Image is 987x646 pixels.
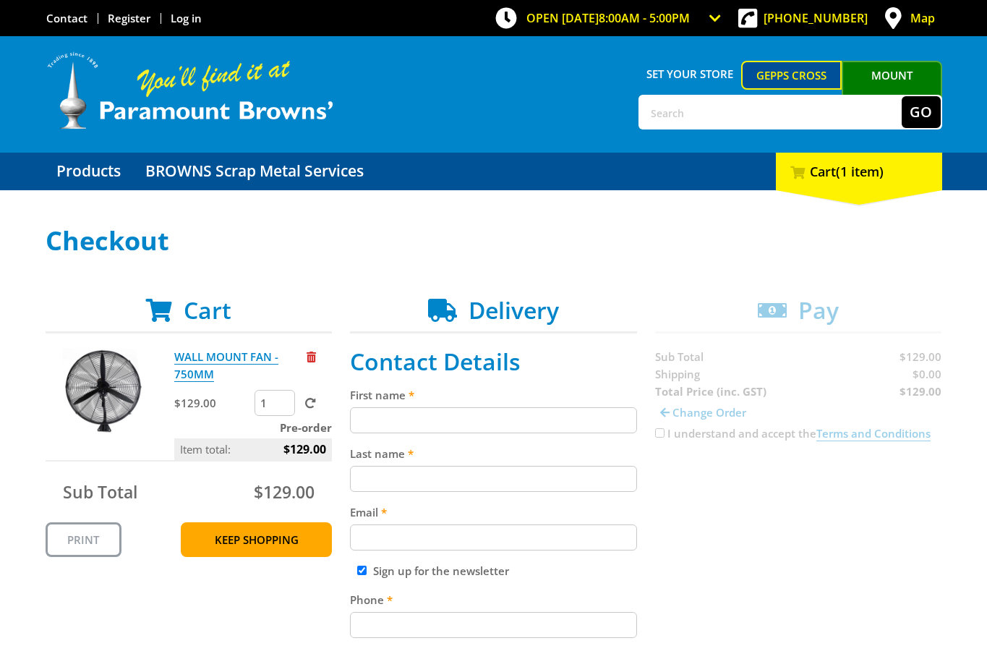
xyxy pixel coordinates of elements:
[46,153,132,190] a: Go to the Products page
[526,10,690,26] span: OPEN [DATE]
[350,466,637,492] input: Please enter your last name.
[181,522,332,557] a: Keep Shopping
[638,61,742,87] span: Set your store
[171,11,202,25] a: Log in
[350,612,637,638] input: Please enter your telephone number.
[902,96,941,128] button: Go
[307,349,316,364] a: Remove from cart
[46,522,121,557] a: Print
[350,386,637,404] label: First name
[254,480,315,503] span: $129.00
[174,438,332,460] p: Item total:
[174,419,332,436] p: Pre-order
[63,480,137,503] span: Sub Total
[184,294,231,326] span: Cart
[134,153,375,190] a: Go to the BROWNS Scrap Metal Services page
[350,503,637,521] label: Email
[59,348,146,435] img: WALL MOUNT FAN - 750MM
[741,61,842,90] a: Gepps Cross
[46,226,942,255] h1: Checkout
[350,591,637,608] label: Phone
[46,11,87,25] a: Go to the Contact page
[174,394,252,412] p: $129.00
[469,294,559,326] span: Delivery
[842,61,942,116] a: Mount [PERSON_NAME]
[836,163,884,180] span: (1 item)
[350,407,637,433] input: Please enter your first name.
[599,10,690,26] span: 8:00am - 5:00pm
[350,524,637,551] input: Please enter your email address.
[283,438,326,460] span: $129.00
[174,349,278,382] a: WALL MOUNT FAN - 750MM
[350,348,637,375] h2: Contact Details
[640,96,902,128] input: Search
[350,445,637,462] label: Last name
[776,153,942,190] div: Cart
[108,11,150,25] a: Go to the registration page
[373,564,509,578] label: Sign up for the newsletter
[46,51,335,131] img: Paramount Browns'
